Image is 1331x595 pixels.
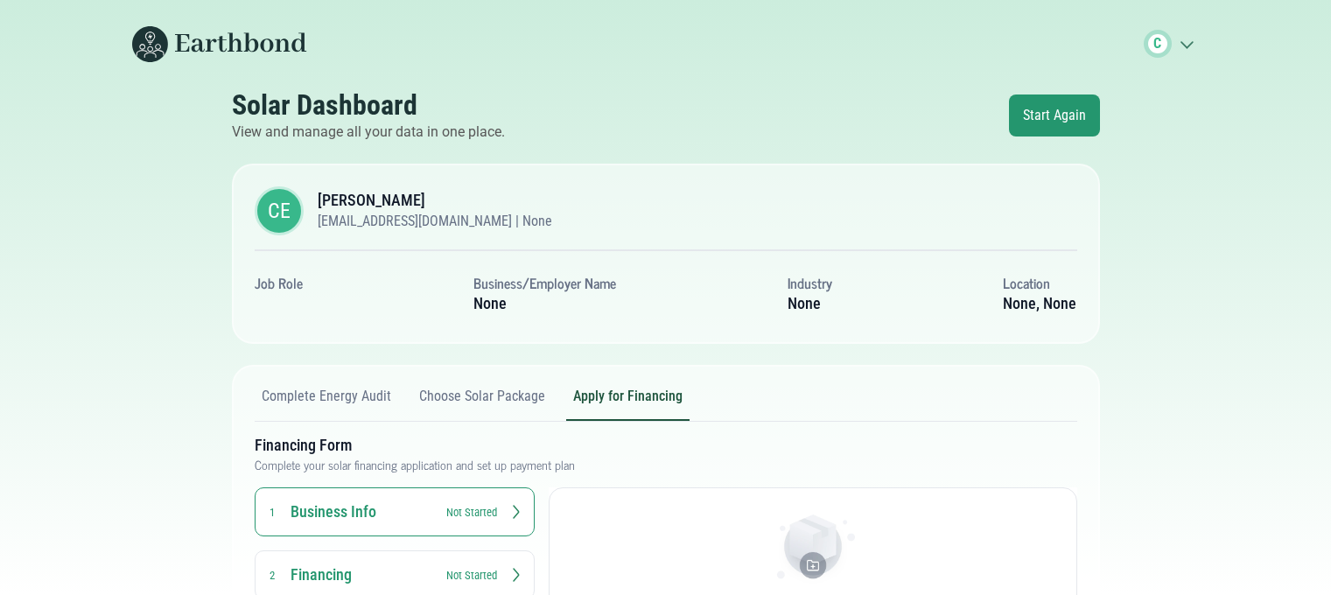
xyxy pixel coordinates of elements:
h6: None, None [1003,293,1076,314]
span: C [1153,33,1161,54]
p: Complete your solar financing application and set up payment plan [255,456,1077,473]
button: Choose Solar Package [412,388,552,421]
h6: [EMAIL_ADDRESS][DOMAIN_NAME] | None [318,213,552,230]
h3: Location [1003,272,1076,293]
small: Not Started [446,504,497,521]
h6: None [473,293,616,314]
h3: Financing [291,564,431,585]
span: CE [268,195,291,227]
small: 2 [270,569,275,582]
h3: Business/Employer Name [473,272,616,293]
h3: Job Role [255,272,303,293]
h3: Financing Form [255,435,1077,456]
a: Start Again [1009,94,1100,136]
h3: Business Info [291,501,431,522]
h6: None [788,293,832,314]
h3: Industry [788,272,832,293]
img: Empty Icon [771,514,855,587]
img: Earthbond's long logo for desktop view [132,26,307,62]
h2: Solar Dashboard [232,88,505,122]
small: 1 [270,506,275,519]
p: View and manage all your data in one place. [232,122,505,143]
button: Complete Energy Audit [255,388,398,421]
small: Not Started [446,567,497,584]
h3: [PERSON_NAME] [318,192,552,209]
button: Apply for Financing [566,388,690,421]
button: Business Info 1 Not Started [255,487,535,536]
